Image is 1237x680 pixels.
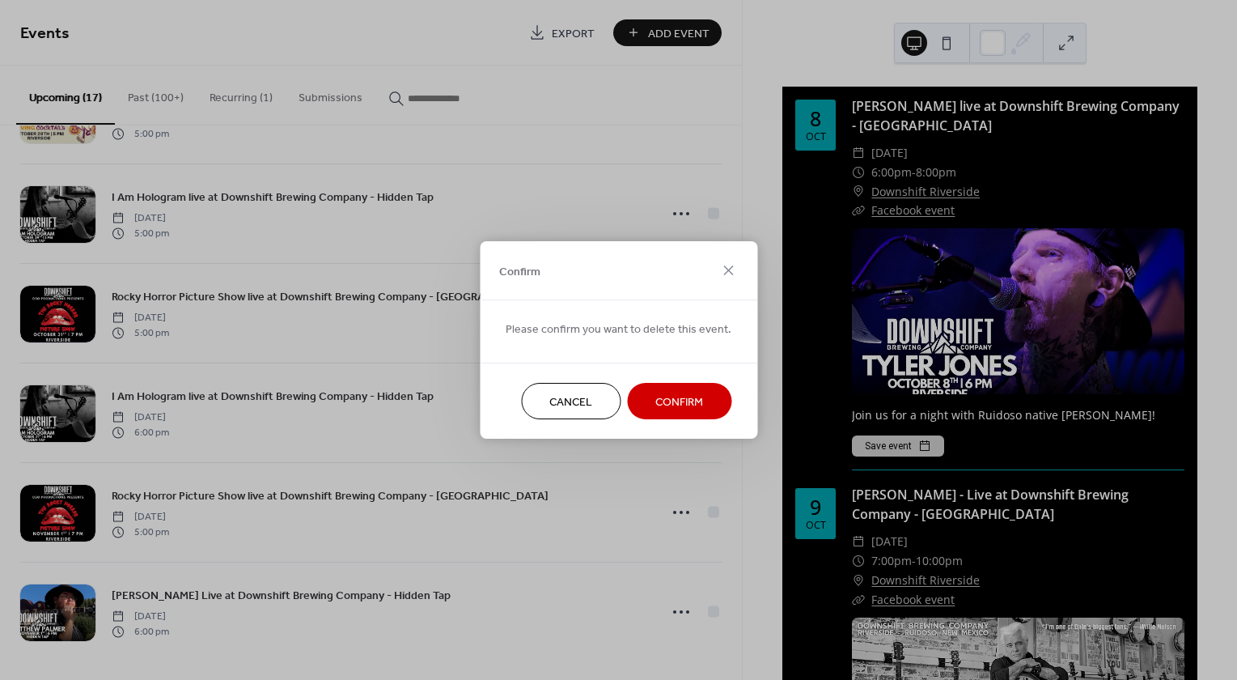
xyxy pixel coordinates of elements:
button: Confirm [627,383,731,419]
span: Confirm [499,263,540,280]
span: Please confirm you want to delete this event. [506,321,731,338]
button: Cancel [521,383,621,419]
span: Confirm [655,394,703,411]
span: Cancel [549,394,592,411]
